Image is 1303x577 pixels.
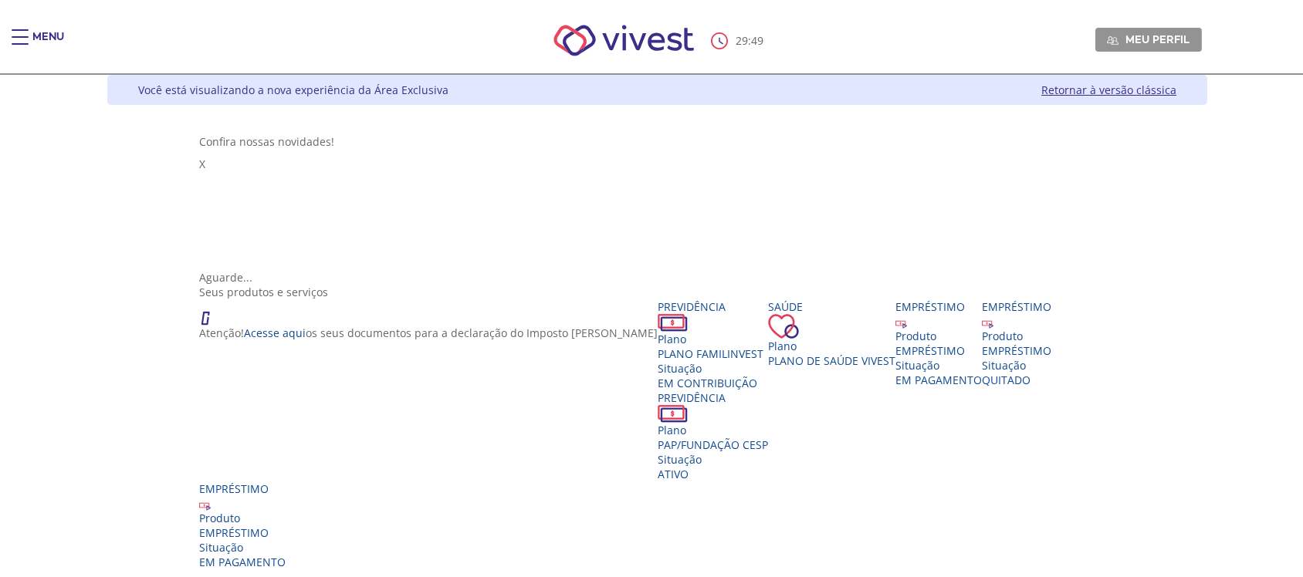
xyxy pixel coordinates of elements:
img: ico_coracao.png [768,314,799,339]
div: Situação [199,540,286,555]
img: ico_dinheiro.png [658,314,688,332]
img: ico_emprestimo.svg [982,317,993,329]
div: Situação [658,361,768,376]
a: Empréstimo Produto EMPRÉSTIMO Situação EM PAGAMENTO [199,481,286,569]
a: Previdência PlanoPAP/FUNDAÇÃO CESP SituaçãoAtivo [658,390,768,481]
span: EM CONTRIBUIÇÃO [658,376,757,390]
div: Situação [895,358,982,373]
div: Você está visualizando a nova experiência da Área Exclusiva [138,83,448,97]
img: Vivest [536,8,712,73]
div: Produto [895,329,982,343]
a: Saúde PlanoPlano de Saúde VIVEST [768,299,895,368]
a: Acesse aqui [244,326,306,340]
div: EMPRÉSTIMO [982,343,1051,358]
div: EMPRÉSTIMO [199,525,286,540]
div: Previdência [658,299,768,314]
div: Situação [658,452,768,467]
p: Atenção! os seus documentos para a declaração do Imposto [PERSON_NAME] [199,326,658,340]
span: X [199,157,205,171]
div: Plano [658,423,768,437]
a: Empréstimo Produto EMPRÉSTIMO Situação EM PAGAMENTO [895,299,982,387]
img: ico_emprestimo.svg [895,317,907,329]
div: EMPRÉSTIMO [895,343,982,358]
img: ico_emprestimo.svg [199,499,211,511]
div: Previdência [658,390,768,405]
div: Empréstimo [982,299,1051,314]
div: Aguarde... [199,270,1116,285]
div: Menu [32,29,64,60]
span: Plano de Saúde VIVEST [768,353,895,368]
span: 49 [751,33,763,48]
div: Produto [982,329,1051,343]
div: Situação [982,358,1051,373]
img: ico_dinheiro.png [658,405,688,423]
div: Seus produtos e serviços [199,285,1116,299]
span: 29 [736,33,748,48]
a: Empréstimo Produto EMPRÉSTIMO Situação QUITADO [982,299,1051,387]
span: Ativo [658,467,689,481]
span: EM PAGAMENTO [895,373,982,387]
a: Retornar à versão clássica [1041,83,1176,97]
div: Empréstimo [199,481,286,496]
div: Empréstimo [895,299,982,314]
div: Produto [199,511,286,525]
span: EM PAGAMENTO [199,555,286,569]
span: PAP/FUNDAÇÃO CESP [658,437,768,452]
a: Meu perfil [1095,28,1202,51]
div: Plano [768,339,895,353]
div: : [711,32,767,49]
span: QUITADO [982,373,1031,387]
img: ico_atencao.png [199,299,225,326]
span: PLANO FAMILINVEST [658,346,763,361]
img: Meu perfil [1107,35,1119,46]
div: Confira nossas novidades! [199,134,1116,149]
a: Previdência PlanoPLANO FAMILINVEST SituaçãoEM CONTRIBUIÇÃO [658,299,768,390]
div: Plano [658,332,768,346]
span: Meu perfil [1125,32,1190,46]
div: Saúde [768,299,895,314]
